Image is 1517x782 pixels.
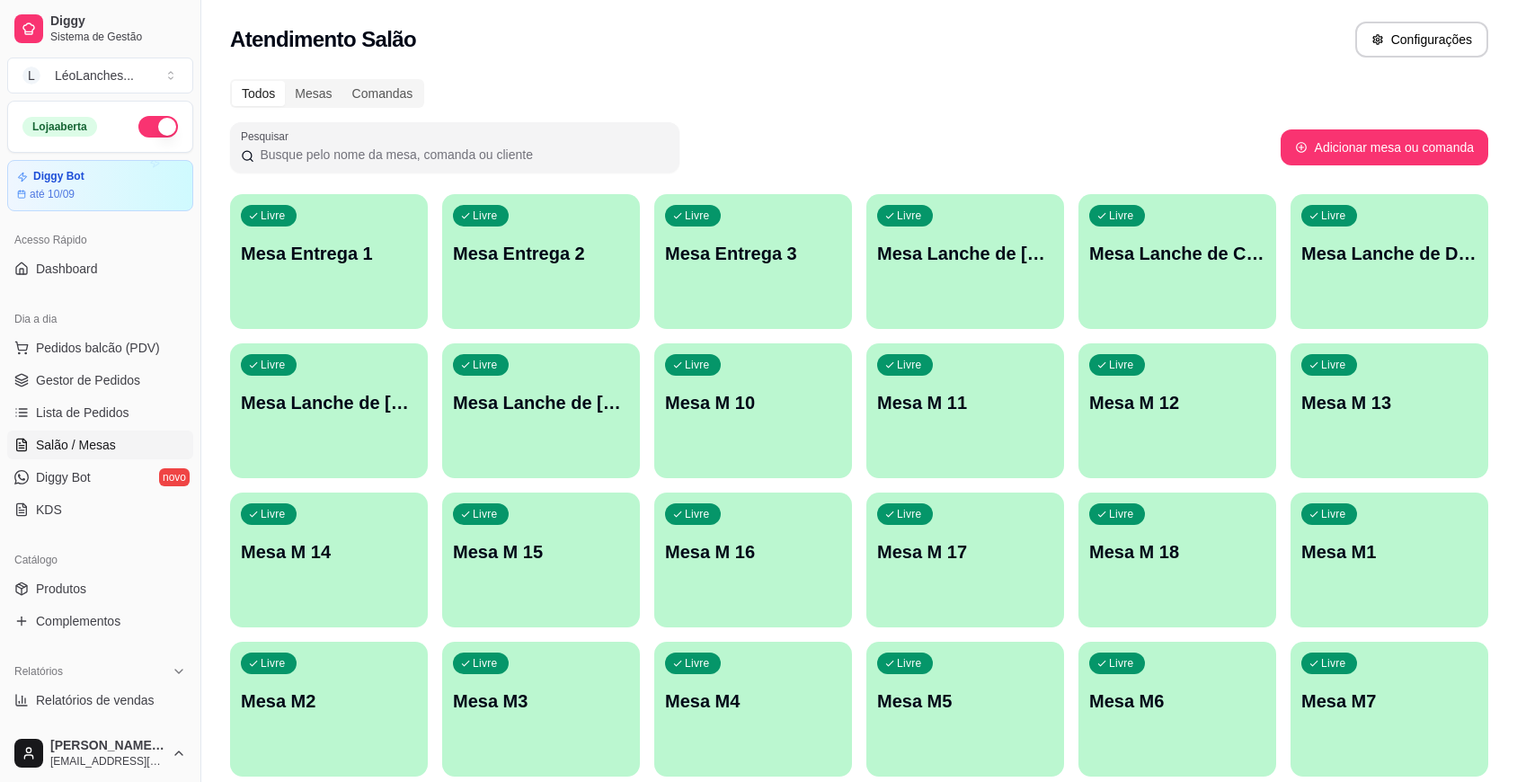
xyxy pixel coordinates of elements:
[241,390,417,415] p: Mesa Lanche de [PERSON_NAME]
[7,686,193,715] a: Relatórios de vendas
[230,642,428,777] button: LivreMesa M2
[866,493,1064,627] button: LivreMesa M 17
[1291,194,1488,329] button: LivreMesa Lanche de Dayana
[473,209,498,223] p: Livre
[665,241,841,266] p: Mesa Entrega 3
[50,30,186,44] span: Sistema de Gestão
[442,642,640,777] button: LivreMesa M3
[665,689,841,714] p: Mesa M4
[654,194,852,329] button: LivreMesa Entrega 3
[453,241,629,266] p: Mesa Entrega 2
[1301,539,1477,564] p: Mesa M1
[1321,358,1346,372] p: Livre
[1089,539,1265,564] p: Mesa M 18
[685,358,710,372] p: Livre
[1109,656,1134,671] p: Livre
[261,358,286,372] p: Livre
[230,493,428,627] button: LivreMesa M 14
[1109,209,1134,223] p: Livre
[7,160,193,211] a: Diggy Botaté 10/09
[1321,507,1346,521] p: Livre
[285,81,342,106] div: Mesas
[7,366,193,395] a: Gestor de Pedidos
[261,507,286,521] p: Livre
[30,187,75,201] article: até 10/09
[473,507,498,521] p: Livre
[1089,689,1265,714] p: Mesa M6
[36,436,116,454] span: Salão / Mesas
[7,305,193,333] div: Dia a dia
[1078,343,1276,478] button: LivreMesa M 12
[897,209,922,223] p: Livre
[1089,390,1265,415] p: Mesa M 12
[241,129,295,144] label: Pesquisar
[241,689,417,714] p: Mesa M2
[7,226,193,254] div: Acesso Rápido
[877,689,1053,714] p: Mesa M5
[22,67,40,84] span: L
[232,81,285,106] div: Todos
[1301,241,1477,266] p: Mesa Lanche de Dayana
[1089,241,1265,266] p: Mesa Lanche de Caio
[50,754,164,769] span: [EMAIL_ADDRESS][DOMAIN_NAME]
[442,194,640,329] button: LivreMesa Entrega 2
[55,67,134,84] div: LéoLanches ...
[36,691,155,709] span: Relatórios de vendas
[453,689,629,714] p: Mesa M3
[1301,689,1477,714] p: Mesa M7
[230,343,428,478] button: LivreMesa Lanche de [PERSON_NAME]
[230,25,416,54] h2: Atendimento Salão
[261,656,286,671] p: Livre
[36,501,62,519] span: KDS
[473,358,498,372] p: Livre
[654,642,852,777] button: LivreMesa M4
[866,343,1064,478] button: LivreMesa M 11
[7,574,193,603] a: Produtos
[685,507,710,521] p: Livre
[897,358,922,372] p: Livre
[7,7,193,50] a: DiggySistema de Gestão
[7,463,193,492] a: Diggy Botnovo
[36,724,150,742] span: Relatório de clientes
[1321,656,1346,671] p: Livre
[685,209,710,223] p: Livre
[453,390,629,415] p: Mesa Lanche de [PERSON_NAME]
[254,146,669,164] input: Pesquisar
[241,241,417,266] p: Mesa Entrega 1
[1078,493,1276,627] button: LivreMesa M 18
[7,495,193,524] a: KDS
[866,642,1064,777] button: LivreMesa M5
[1281,129,1488,165] button: Adicionar mesa ou comanda
[7,333,193,362] button: Pedidos balcão (PDV)
[7,607,193,635] a: Complementos
[7,546,193,574] div: Catálogo
[7,254,193,283] a: Dashboard
[36,612,120,630] span: Complementos
[230,194,428,329] button: LivreMesa Entrega 1
[241,539,417,564] p: Mesa M 14
[7,58,193,93] button: Select a team
[36,468,91,486] span: Diggy Bot
[453,539,629,564] p: Mesa M 15
[36,404,129,422] span: Lista de Pedidos
[877,390,1053,415] p: Mesa M 11
[50,738,164,754] span: [PERSON_NAME] geral
[7,718,193,747] a: Relatório de clientes
[138,116,178,138] button: Alterar Status
[866,194,1064,329] button: LivreMesa Lanche de [PERSON_NAME]
[897,507,922,521] p: Livre
[473,656,498,671] p: Livre
[1291,493,1488,627] button: LivreMesa M1
[1321,209,1346,223] p: Livre
[36,580,86,598] span: Produtos
[897,656,922,671] p: Livre
[33,170,84,183] article: Diggy Bot
[1291,343,1488,478] button: LivreMesa M 13
[665,539,841,564] p: Mesa M 16
[36,260,98,278] span: Dashboard
[1109,507,1134,521] p: Livre
[1078,642,1276,777] button: LivreMesa M6
[654,493,852,627] button: LivreMesa M 16
[36,371,140,389] span: Gestor de Pedidos
[50,13,186,30] span: Diggy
